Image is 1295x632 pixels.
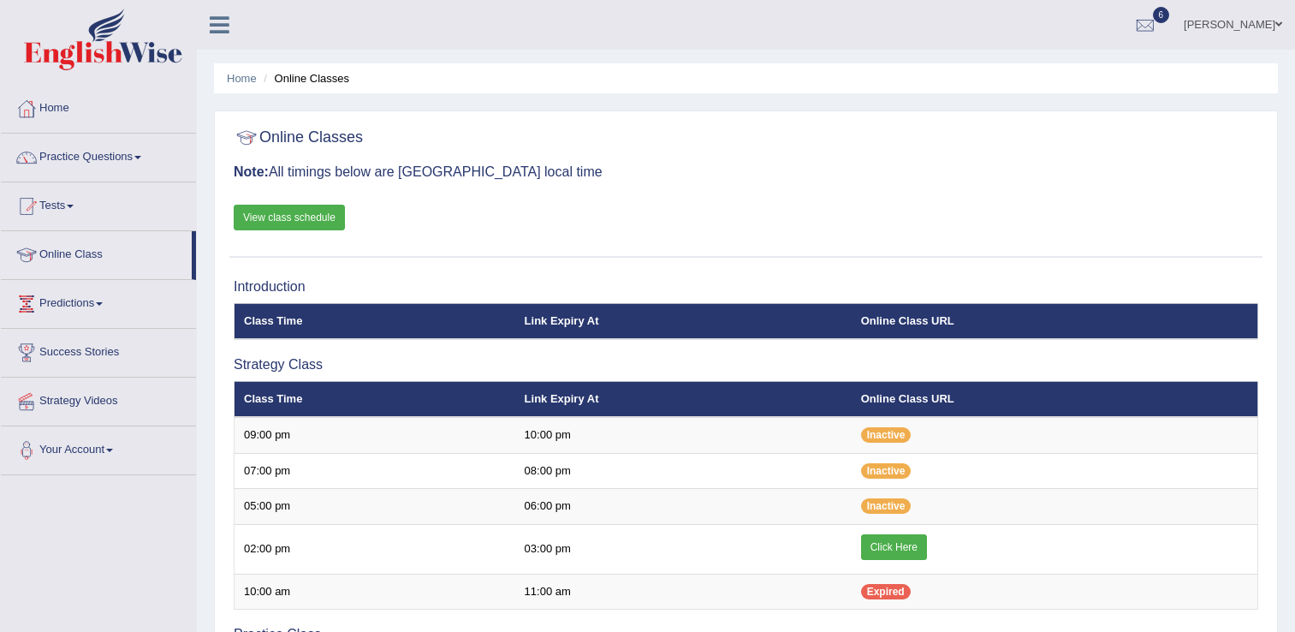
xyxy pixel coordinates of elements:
[861,584,911,599] span: Expired
[235,489,515,525] td: 05:00 pm
[1153,7,1170,23] span: 6
[1,182,196,225] a: Tests
[235,574,515,610] td: 10:00 am
[861,427,912,443] span: Inactive
[515,574,852,610] td: 11:00 am
[861,498,912,514] span: Inactive
[861,463,912,479] span: Inactive
[515,303,852,339] th: Link Expiry At
[1,134,196,176] a: Practice Questions
[1,85,196,128] a: Home
[852,381,1258,417] th: Online Class URL
[259,70,349,86] li: Online Classes
[515,524,852,574] td: 03:00 pm
[235,524,515,574] td: 02:00 pm
[235,381,515,417] th: Class Time
[1,329,196,372] a: Success Stories
[861,534,927,560] a: Click Here
[234,164,269,179] b: Note:
[515,489,852,525] td: 06:00 pm
[235,453,515,489] td: 07:00 pm
[235,303,515,339] th: Class Time
[234,164,1258,180] h3: All timings below are [GEOGRAPHIC_DATA] local time
[235,417,515,453] td: 09:00 pm
[515,417,852,453] td: 10:00 pm
[1,280,196,323] a: Predictions
[234,357,1258,373] h3: Strategy Class
[1,378,196,420] a: Strategy Videos
[227,72,257,85] a: Home
[234,125,363,151] h2: Online Classes
[1,231,192,274] a: Online Class
[852,303,1258,339] th: Online Class URL
[515,453,852,489] td: 08:00 pm
[234,205,345,230] a: View class schedule
[1,426,196,469] a: Your Account
[515,381,852,417] th: Link Expiry At
[234,279,1258,295] h3: Introduction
